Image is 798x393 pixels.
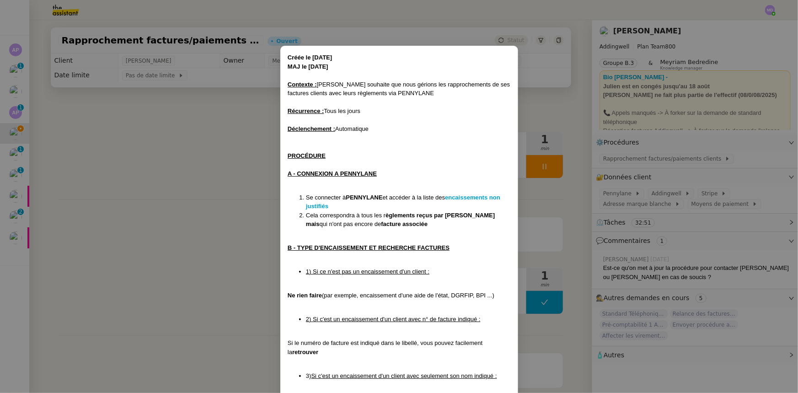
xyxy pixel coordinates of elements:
u: Récurrence : [288,108,324,114]
span: [PERSON_NAME] souhaite que nous gérions les rapprochements de ses factures clients avec leurs règ... [288,81,510,97]
u: 2) Si c'est un encaissement d'un client avec n° de facture indiqué : [306,316,481,323]
strong: Créée le [DATE] [288,54,332,61]
strong: MAJ le [DATE] [288,63,328,70]
strong: èglements reçus par [PERSON_NAME] mais [306,212,495,228]
span: Cela correspondra à tous les r [306,212,386,219]
span: Si le numéro de facture est indiqué dans le libellé, vous pouvez facilement la [288,339,482,355]
strong: Ne rien faire [288,292,322,299]
u: A - CONNEXION A PENNYLANE [288,170,377,177]
span: Se connecter à [306,194,346,201]
span: Tous les jours [324,108,360,114]
span: Automatique [335,125,369,132]
u: Contexte : [288,81,317,88]
u: Si c'est un encaissement d'un client avec seulement son nom indiqué : [311,372,497,379]
span: 3) [306,372,311,379]
span: (par exemple, encaissement d'une aide de l'état, DGRFIP, BPI ...) [322,292,494,299]
span: et accéder à la liste des [382,194,445,201]
u: 1) Si ce n'est pas un encaissement d'un client : [306,268,429,275]
u: Déclenchement : [288,125,335,132]
u: B - TYPE D'ENCAISSEMENT ET RECHERCHE FACTURES [288,244,450,251]
span: qui n'ont pas encore de [319,221,381,227]
strong: PENNYLANE [346,194,382,201]
u: PROCÉDURE [288,152,326,159]
strong: retrouver [292,349,318,355]
strong: facture associée [381,221,428,227]
a: encaissements non justifiés [306,194,500,210]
